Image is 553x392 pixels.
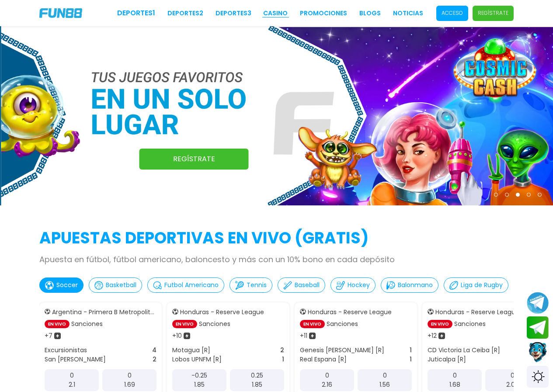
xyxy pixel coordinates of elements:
[527,341,549,364] button: Contact customer service
[300,331,307,340] p: + 11
[39,226,514,250] h2: APUESTAS DEPORTIVAS EN VIVO (gratis)
[251,371,263,380] p: 0.25
[263,9,288,18] a: CASINO
[69,380,75,389] p: 2.1
[152,346,157,355] p: 4
[379,380,390,389] p: 1.56
[327,319,358,329] p: Sanciones
[124,380,135,389] p: 1.69
[428,331,437,340] p: + 12
[194,380,205,389] p: 1.85
[180,308,264,317] p: Honduras - Reserve League
[444,278,508,293] button: Liga de Rugby
[172,355,222,364] p: Lobos UPNFM [R]
[506,380,518,389] p: 2.02
[280,346,284,355] p: 2
[252,380,262,389] p: 1.85
[39,278,83,293] button: Soccer
[45,331,52,340] p: + 7
[247,281,267,290] p: Tennis
[172,331,182,340] p: + 10
[295,281,320,290] p: Baseball
[527,316,549,339] button: Join telegram
[278,278,325,293] button: Baseball
[230,278,272,293] button: Tennis
[106,281,136,290] p: Basketball
[45,346,87,355] p: Excursionistas
[410,346,412,355] p: 1
[300,355,347,364] p: Real Espana [R]
[56,281,78,290] p: Soccer
[527,366,549,388] div: Switch theme
[410,355,412,364] p: 1
[398,281,433,290] p: Balonmano
[45,320,70,328] p: EN VIVO
[325,371,329,380] p: 0
[435,308,519,317] p: Honduras - Reserve League
[71,319,103,329] p: Sanciones
[300,320,325,328] p: EN VIVO
[393,9,423,18] a: NOTICIAS
[442,9,463,17] p: Acceso
[428,320,452,328] p: EN VIVO
[428,346,500,355] p: CD Victoria La Ceiba [R]
[167,9,203,18] a: Deportes2
[300,346,384,355] p: Genesis [PERSON_NAME] [R]
[322,380,332,389] p: 2.16
[511,371,515,380] p: 0
[191,371,207,380] p: -0.25
[199,319,230,329] p: Sanciones
[52,308,157,317] p: Argentina - Primera B Metropolitana
[330,278,376,293] button: Hockey
[139,149,249,170] a: Regístrate
[308,308,392,317] p: Honduras - Reserve League
[454,319,486,329] p: Sanciones
[164,281,219,290] p: Futbol Americano
[383,371,387,380] p: 0
[89,278,142,293] button: Basketball
[453,371,457,380] p: 0
[478,9,508,17] p: Regístrate
[70,371,74,380] p: 0
[381,278,438,293] button: Balonmano
[527,291,549,314] button: Join telegram channel
[216,9,251,18] a: Deportes3
[348,281,370,290] p: Hockey
[172,346,210,355] p: Motagua [R]
[282,355,284,364] p: 1
[147,278,224,293] button: Futbol Americano
[300,9,347,18] a: Promociones
[153,355,157,364] p: 2
[359,9,381,18] a: BLOGS
[39,253,514,265] p: Apuesta en fútbol, fútbol americano, baloncesto y más con un 10% bono en cada depósito
[449,380,460,389] p: 1.68
[39,8,82,18] img: Company Logo
[461,281,503,290] p: Liga de Rugby
[428,355,466,364] p: Juticalpa [R]
[172,320,197,328] p: EN VIVO
[45,355,106,364] p: San [PERSON_NAME]
[117,8,155,18] a: Deportes1
[128,371,132,380] p: 0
